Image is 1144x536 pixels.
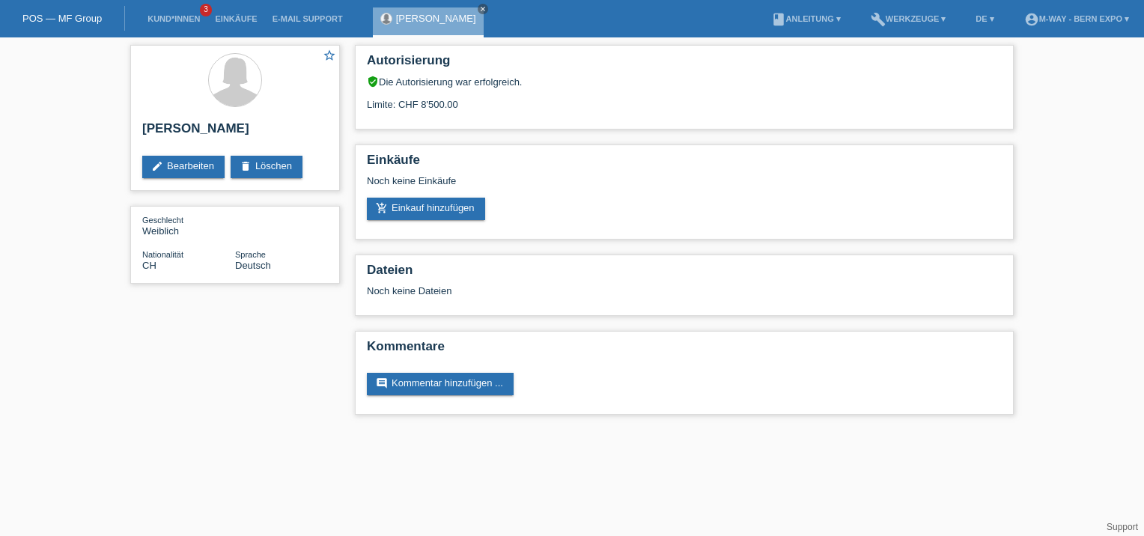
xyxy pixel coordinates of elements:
[968,14,1001,23] a: DE ▾
[367,88,1002,110] div: Limite: CHF 8'500.00
[871,12,886,27] i: build
[367,263,1002,285] h2: Dateien
[478,4,488,14] a: close
[764,14,848,23] a: bookAnleitung ▾
[235,260,271,271] span: Deutsch
[200,4,212,16] span: 3
[265,14,350,23] a: E-Mail Support
[1107,522,1138,532] a: Support
[142,121,328,144] h2: [PERSON_NAME]
[367,175,1002,198] div: Noch keine Einkäufe
[367,53,1002,76] h2: Autorisierung
[376,202,388,214] i: add_shopping_cart
[142,250,183,259] span: Nationalität
[376,377,388,389] i: comment
[22,13,102,24] a: POS — MF Group
[863,14,954,23] a: buildWerkzeuge ▾
[140,14,207,23] a: Kund*innen
[396,13,476,24] a: [PERSON_NAME]
[240,160,252,172] i: delete
[1017,14,1137,23] a: account_circlem-way - Bern Expo ▾
[771,12,786,27] i: book
[142,156,225,178] a: editBearbeiten
[367,76,1002,88] div: Die Autorisierung war erfolgreich.
[151,160,163,172] i: edit
[367,198,485,220] a: add_shopping_cartEinkauf hinzufügen
[142,216,183,225] span: Geschlecht
[142,260,156,271] span: Schweiz
[367,373,514,395] a: commentKommentar hinzufügen ...
[367,285,824,296] div: Noch keine Dateien
[479,5,487,13] i: close
[367,339,1002,362] h2: Kommentare
[207,14,264,23] a: Einkäufe
[323,49,336,64] a: star_border
[323,49,336,62] i: star_border
[1024,12,1039,27] i: account_circle
[235,250,266,259] span: Sprache
[367,153,1002,175] h2: Einkäufe
[367,76,379,88] i: verified_user
[142,214,235,237] div: Weiblich
[231,156,302,178] a: deleteLöschen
